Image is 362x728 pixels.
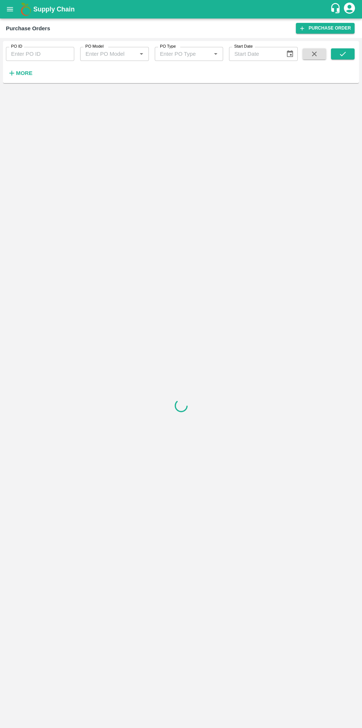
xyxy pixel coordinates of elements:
img: logo [18,2,33,17]
button: Open [137,49,146,59]
button: Choose date [283,47,297,61]
a: Purchase Order [296,23,355,34]
input: Enter PO Type [157,49,209,59]
b: Supply Chain [33,6,75,13]
input: Enter PO Model [82,49,134,59]
strong: More [16,70,33,76]
input: Start Date [229,47,280,61]
label: PO Model [85,44,104,49]
label: PO ID [11,44,22,49]
label: Start Date [234,44,253,49]
button: More [6,67,34,79]
a: Supply Chain [33,4,330,14]
div: Purchase Orders [6,24,50,33]
label: PO Type [160,44,176,49]
div: account of current user [343,1,356,17]
button: open drawer [1,1,18,18]
input: Enter PO ID [6,47,74,61]
div: customer-support [330,3,343,16]
button: Open [211,49,221,59]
